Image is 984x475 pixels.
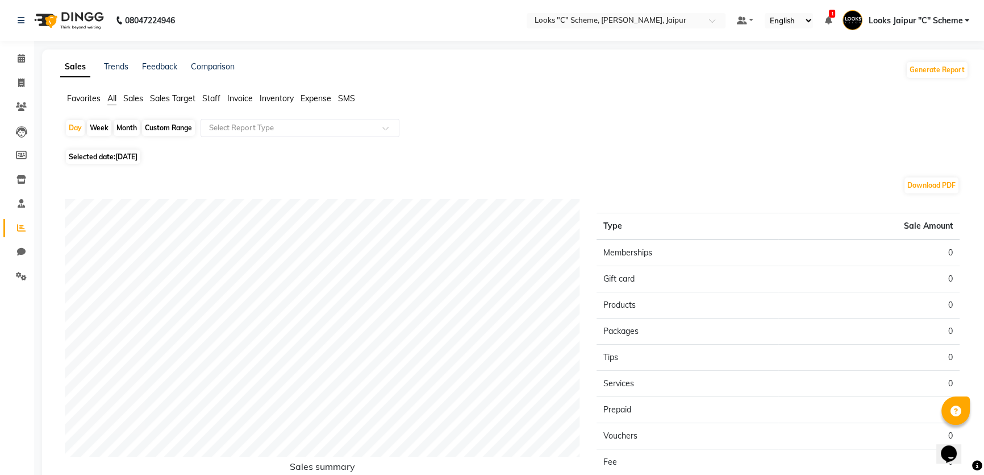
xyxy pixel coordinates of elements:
td: 0 [778,239,960,266]
span: Looks Jaipur "C" Scheme [868,15,962,27]
td: 0 [778,319,960,345]
span: Sales Target [150,93,195,104]
span: Sales [123,93,143,104]
a: 1 [824,15,831,26]
img: logo [29,5,107,36]
td: 0 [778,292,960,319]
td: Products [597,292,778,319]
a: Feedback [142,61,177,72]
td: Prepaid [597,397,778,423]
span: Favorites [67,93,101,104]
span: Selected date: [66,150,140,164]
td: Packages [597,319,778,345]
div: Week [87,120,111,136]
th: Sale Amount [778,213,960,240]
td: 0 [778,266,960,292]
span: Staff [202,93,220,104]
b: 08047224946 [125,5,175,36]
img: Looks Jaipur "C" Scheme [843,10,862,30]
td: 0 [778,371,960,397]
a: Comparison [191,61,235,72]
span: SMS [338,93,355,104]
td: Memberships [597,239,778,266]
div: Custom Range [142,120,195,136]
a: Sales [60,57,90,77]
button: Download PDF [904,177,958,193]
td: 0 [778,345,960,371]
span: [DATE] [115,152,137,161]
td: Services [597,371,778,397]
span: All [107,93,116,104]
span: 1 [829,10,835,18]
span: Expense [301,93,331,104]
td: Tips [597,345,778,371]
iframe: chat widget [936,429,973,464]
td: Gift card [597,266,778,292]
td: 0 [778,397,960,423]
td: Vouchers [597,423,778,449]
div: Month [114,120,140,136]
button: Generate Report [907,62,968,78]
th: Type [597,213,778,240]
td: 0 [778,423,960,449]
a: Trends [104,61,128,72]
span: Invoice [227,93,253,104]
span: Inventory [260,93,294,104]
div: Day [66,120,85,136]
